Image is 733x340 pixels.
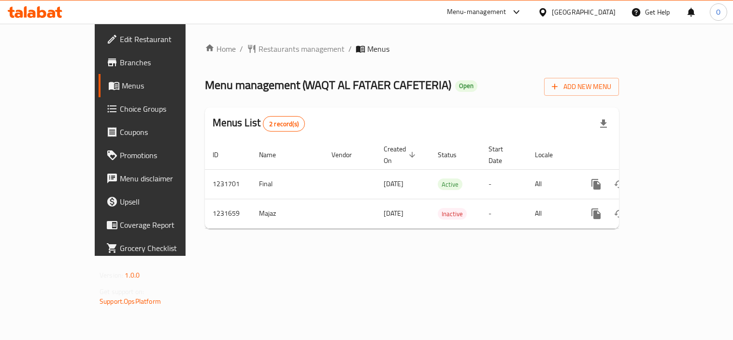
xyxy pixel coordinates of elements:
[205,169,251,199] td: 1231701
[481,169,527,199] td: -
[259,43,345,55] span: Restaurants management
[125,269,140,281] span: 1.0.0
[120,57,209,68] span: Branches
[247,43,345,55] a: Restaurants management
[99,144,217,167] a: Promotions
[100,269,123,281] span: Version:
[438,149,469,161] span: Status
[99,213,217,237] a: Coverage Report
[120,149,209,161] span: Promotions
[438,178,462,190] div: Active
[100,285,144,298] span: Get support on:
[481,199,527,228] td: -
[120,196,209,207] span: Upsell
[99,28,217,51] a: Edit Restaurant
[577,140,685,170] th: Actions
[348,43,352,55] li: /
[205,199,251,228] td: 1231659
[331,149,364,161] span: Vendor
[716,7,720,17] span: O
[120,33,209,45] span: Edit Restaurant
[489,143,516,166] span: Start Date
[552,7,616,17] div: [GEOGRAPHIC_DATA]
[120,173,209,184] span: Menu disclaimer
[535,149,565,161] span: Locale
[585,202,608,225] button: more
[367,43,389,55] span: Menus
[99,120,217,144] a: Coupons
[263,116,305,132] div: Total records count
[99,51,217,74] a: Branches
[608,173,631,196] button: Change Status
[205,140,685,229] table: enhanced table
[438,179,462,190] span: Active
[99,190,217,213] a: Upsell
[240,43,243,55] li: /
[251,199,324,228] td: Majaz
[455,82,477,90] span: Open
[99,97,217,120] a: Choice Groups
[205,74,451,96] span: Menu management ( WAQT AL FATAER CAFETERIA )
[120,219,209,231] span: Coverage Report
[120,103,209,115] span: Choice Groups
[263,119,304,129] span: 2 record(s)
[527,199,577,228] td: All
[592,112,615,135] div: Export file
[100,295,161,308] a: Support.OpsPlatform
[213,116,305,132] h2: Menus List
[99,74,217,97] a: Menus
[552,81,611,93] span: Add New Menu
[384,207,403,220] span: [DATE]
[447,6,506,18] div: Menu-management
[251,169,324,199] td: Final
[99,167,217,190] a: Menu disclaimer
[585,173,608,196] button: more
[122,80,209,91] span: Menus
[384,143,418,166] span: Created On
[455,80,477,92] div: Open
[213,149,231,161] span: ID
[544,78,619,96] button: Add New Menu
[99,237,217,260] a: Grocery Checklist
[205,43,619,55] nav: breadcrumb
[205,43,236,55] a: Home
[608,202,631,225] button: Change Status
[120,242,209,254] span: Grocery Checklist
[384,177,403,190] span: [DATE]
[259,149,288,161] span: Name
[527,169,577,199] td: All
[120,126,209,138] span: Coupons
[438,208,467,220] span: Inactive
